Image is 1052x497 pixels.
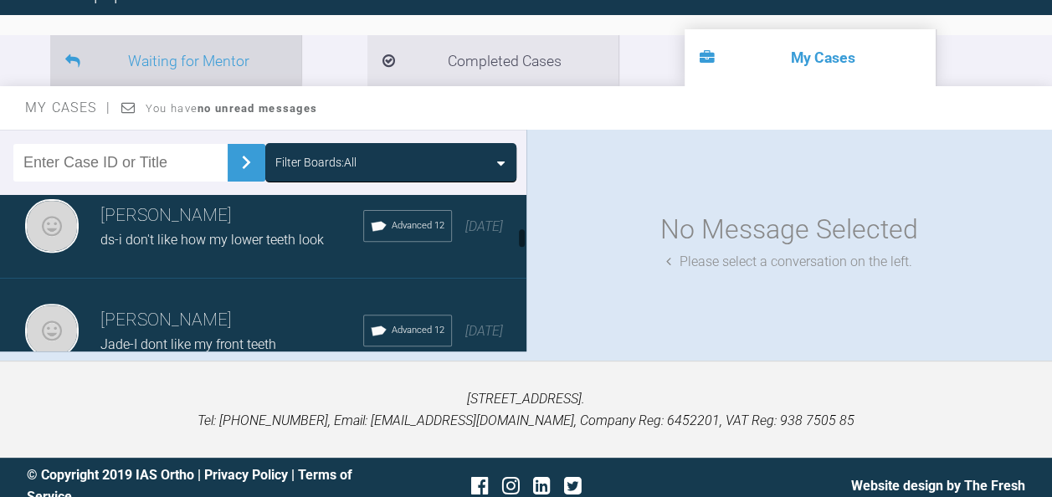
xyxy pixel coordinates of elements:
h3: [PERSON_NAME] [100,306,363,335]
a: Website design by The Fresh [851,478,1025,494]
span: [DATE] [465,218,503,234]
div: Please select a conversation on the left. [666,251,912,273]
img: Roekshana Shar [25,304,79,357]
li: Completed Cases [367,35,618,86]
input: Enter Case ID or Title [13,144,228,182]
li: Waiting for Mentor [50,35,301,86]
strong: no unread messages [198,102,317,115]
p: [STREET_ADDRESS]. Tel: [PHONE_NUMBER], Email: [EMAIL_ADDRESS][DOMAIN_NAME], Company Reg: 6452201,... [27,388,1025,431]
div: Filter Boards: All [275,153,357,172]
span: ds-i don't like how my lower teeth look [100,232,324,248]
span: [DATE] [465,323,503,339]
li: My Cases [685,29,936,86]
h3: [PERSON_NAME] [100,202,363,230]
span: Jade-I dont like my front teeth [100,336,276,352]
div: No Message Selected [660,208,918,251]
img: chevronRight.28bd32b0.svg [233,149,259,176]
a: Privacy Policy [204,467,288,483]
span: Advanced 12 [392,218,444,233]
span: You have [146,102,317,115]
img: Roekshana Shar [25,199,79,253]
span: My Cases [25,100,111,115]
span: Advanced 12 [392,323,444,338]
